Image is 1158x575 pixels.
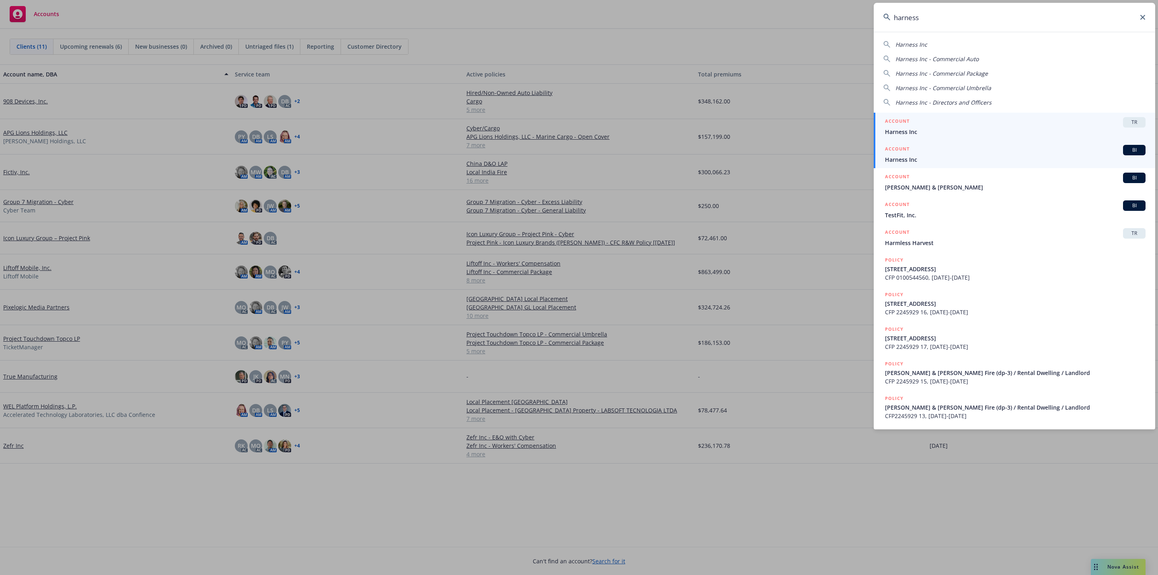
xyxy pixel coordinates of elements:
span: BI [1126,202,1142,209]
a: POLICY[PERSON_NAME] & [PERSON_NAME] Fire (dp-3) / Rental Dwelling / LandlordCFP2245929 13, [DATE]... [874,390,1155,425]
h5: POLICY [885,291,903,299]
span: [PERSON_NAME] & [PERSON_NAME] Fire (dp-3) / Rental Dwelling / Landlord [885,369,1146,377]
span: CFP 0100544560, [DATE]-[DATE] [885,273,1146,282]
span: CFP 2245929 15, [DATE]-[DATE] [885,377,1146,385]
span: [STREET_ADDRESS] [885,265,1146,273]
a: ACCOUNTBITestFit, Inc. [874,196,1155,224]
h5: POLICY [885,325,903,333]
span: Harness Inc - Commercial Auto [895,55,979,63]
a: POLICY[PERSON_NAME] & [PERSON_NAME] Fire (dp-3) / Rental Dwelling / LandlordCFP 2245929 15, [DATE... [874,355,1155,390]
a: POLICY[STREET_ADDRESS]CFP 2245929 17, [DATE]-[DATE] [874,321,1155,355]
span: BI [1126,174,1142,181]
span: [STREET_ADDRESS] [885,334,1146,342]
a: ACCOUNTTRHarmless Harvest [874,224,1155,251]
h5: ACCOUNT [885,228,910,238]
h5: ACCOUNT [885,200,910,210]
h5: POLICY [885,394,903,402]
span: TestFit, Inc. [885,211,1146,219]
span: Harmless Harvest [885,239,1146,247]
span: Harness Inc - Directors and Officers [895,99,992,106]
span: [STREET_ADDRESS] [885,299,1146,308]
a: POLICY[STREET_ADDRESS]CFP 2245929 16, [DATE]-[DATE] [874,286,1155,321]
a: POLICY[STREET_ADDRESS]CFP 0100544560, [DATE]-[DATE] [874,251,1155,286]
span: [PERSON_NAME] & [PERSON_NAME] [885,183,1146,192]
h5: POLICY [885,256,903,264]
span: Harness Inc [885,155,1146,164]
h5: ACCOUNT [885,173,910,182]
span: Harness Inc [885,128,1146,136]
span: CFP2245929 13, [DATE]-[DATE] [885,412,1146,420]
span: CFP 2245929 16, [DATE]-[DATE] [885,308,1146,316]
span: Harness Inc - Commercial Umbrella [895,84,991,92]
h5: POLICY [885,360,903,368]
span: Harness Inc [895,41,927,48]
span: CFP 2245929 17, [DATE]-[DATE] [885,342,1146,351]
span: TR [1126,230,1142,237]
a: ACCOUNTBIHarness Inc [874,140,1155,168]
span: Harness Inc - Commercial Package [895,70,988,77]
h5: ACCOUNT [885,117,910,127]
span: TR [1126,119,1142,126]
input: Search... [874,3,1155,32]
span: [PERSON_NAME] & [PERSON_NAME] Fire (dp-3) / Rental Dwelling / Landlord [885,403,1146,412]
a: ACCOUNTBI[PERSON_NAME] & [PERSON_NAME] [874,168,1155,196]
h5: ACCOUNT [885,145,910,155]
a: ACCOUNTTRHarness Inc [874,113,1155,140]
span: BI [1126,146,1142,154]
